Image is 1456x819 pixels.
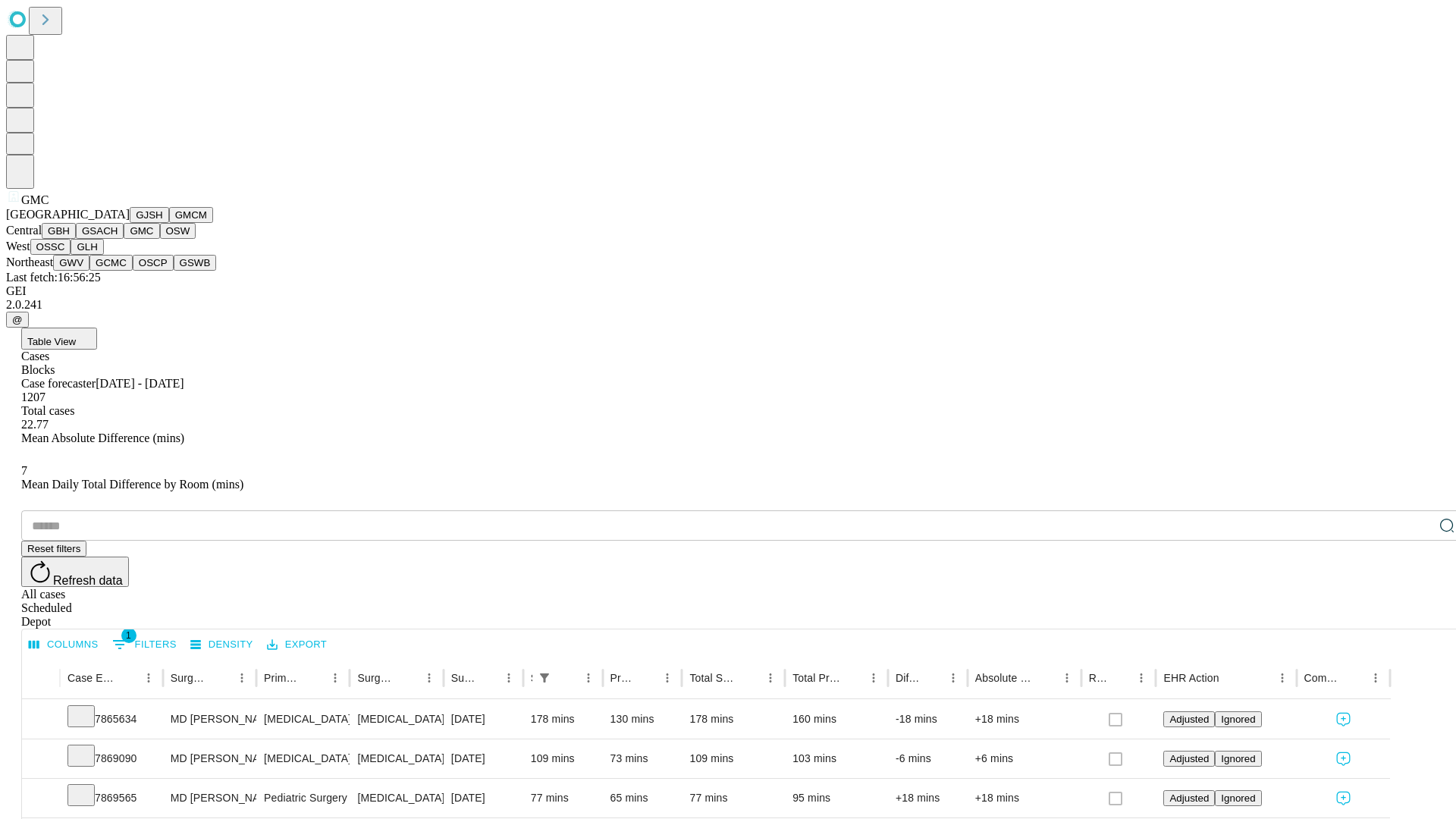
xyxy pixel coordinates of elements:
div: Surgery Date [451,672,475,684]
button: Sort [1109,667,1131,689]
button: Menu [863,667,884,689]
button: Show filters [534,667,555,689]
div: 178 mins [689,700,777,739]
div: 7869090 [67,739,155,778]
button: Adjusted [1163,711,1215,727]
button: Menu [943,667,964,689]
div: 109 mins [689,739,777,778]
div: 65 mins [610,779,675,817]
span: Ignored [1221,714,1255,725]
button: Ignored [1215,790,1261,806]
button: Menu [325,667,346,689]
div: Scheduled In Room Duration [531,672,532,684]
div: 160 mins [792,700,880,739]
div: [DATE] [451,739,516,778]
button: Sort [477,667,498,689]
button: OSSC [30,239,71,255]
div: 178 mins [531,700,595,739]
div: Surgeon Name [171,672,209,684]
div: Difference [896,672,920,684]
span: Mean Daily Total Difference by Room (mins) [21,478,243,491]
div: GEI [6,284,1450,298]
button: Sort [117,667,138,689]
button: Density [187,633,257,657]
span: GMC [21,193,49,206]
button: Sort [1035,667,1056,689]
button: Menu [1365,667,1386,689]
div: +18 mins [975,700,1074,739]
button: Menu [760,667,781,689]
div: 7869565 [67,779,155,817]
button: Expand [30,707,52,733]
span: Table View [27,336,76,347]
button: GJSH [130,207,169,223]
button: Menu [1056,667,1078,689]
button: Menu [578,667,599,689]
div: 73 mins [610,739,675,778]
span: Adjusted [1169,714,1209,725]
div: [DATE] [451,700,516,739]
div: MD [PERSON_NAME] [171,739,249,778]
button: Reset filters [21,541,86,557]
button: OSCP [133,255,174,271]
button: Sort [739,667,760,689]
div: [MEDICAL_DATA] [264,739,342,778]
button: Sort [1221,667,1242,689]
div: MD [PERSON_NAME] [PERSON_NAME] Md [171,779,249,817]
div: +18 mins [975,779,1074,817]
span: [GEOGRAPHIC_DATA] [6,208,130,221]
div: Absolute Difference [975,672,1034,684]
button: GMC [124,223,159,239]
div: [MEDICAL_DATA] SKIN AND [MEDICAL_DATA] [357,739,435,778]
button: Sort [210,667,231,689]
button: @ [6,312,29,328]
div: [MEDICAL_DATA] SKIN AND [MEDICAL_DATA] [357,779,435,817]
span: Case forecaster [21,377,96,390]
div: 95 mins [792,779,880,817]
div: EHR Action [1163,672,1219,684]
button: Menu [498,667,519,689]
button: GCMC [89,255,133,271]
div: 130 mins [610,700,675,739]
button: Menu [231,667,253,689]
button: Menu [657,667,678,689]
span: 22.77 [21,418,49,431]
button: GWV [53,255,89,271]
span: Adjusted [1169,753,1209,764]
button: Sort [557,667,578,689]
div: Primary Service [264,672,302,684]
div: 2.0.241 [6,298,1450,312]
button: GSWB [174,255,217,271]
span: [DATE] - [DATE] [96,377,184,390]
span: 1207 [21,391,45,403]
button: GLH [71,239,103,255]
div: 109 mins [531,739,595,778]
button: Refresh data [21,557,129,587]
button: Ignored [1215,711,1261,727]
button: Show filters [108,632,180,657]
button: Menu [419,667,440,689]
div: Surgery Name [357,672,395,684]
div: -6 mins [896,739,960,778]
button: Sort [921,667,943,689]
div: MD [PERSON_NAME] [171,700,249,739]
button: Adjusted [1163,790,1215,806]
div: Pediatric Surgery [264,779,342,817]
div: 1 active filter [534,667,555,689]
div: Total Scheduled Duration [689,672,737,684]
div: 77 mins [689,779,777,817]
div: Predicted In Room Duration [610,672,635,684]
button: Menu [1272,667,1293,689]
span: Central [6,224,42,237]
span: West [6,240,30,253]
span: Northeast [6,256,53,268]
span: Refresh data [53,574,123,587]
div: [MEDICAL_DATA] [357,700,435,739]
button: Sort [1344,667,1365,689]
span: 1 [121,628,136,643]
div: Total Predicted Duration [792,672,840,684]
button: GBH [42,223,76,239]
button: Select columns [25,633,102,657]
span: Adjusted [1169,792,1209,804]
span: @ [12,314,23,325]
